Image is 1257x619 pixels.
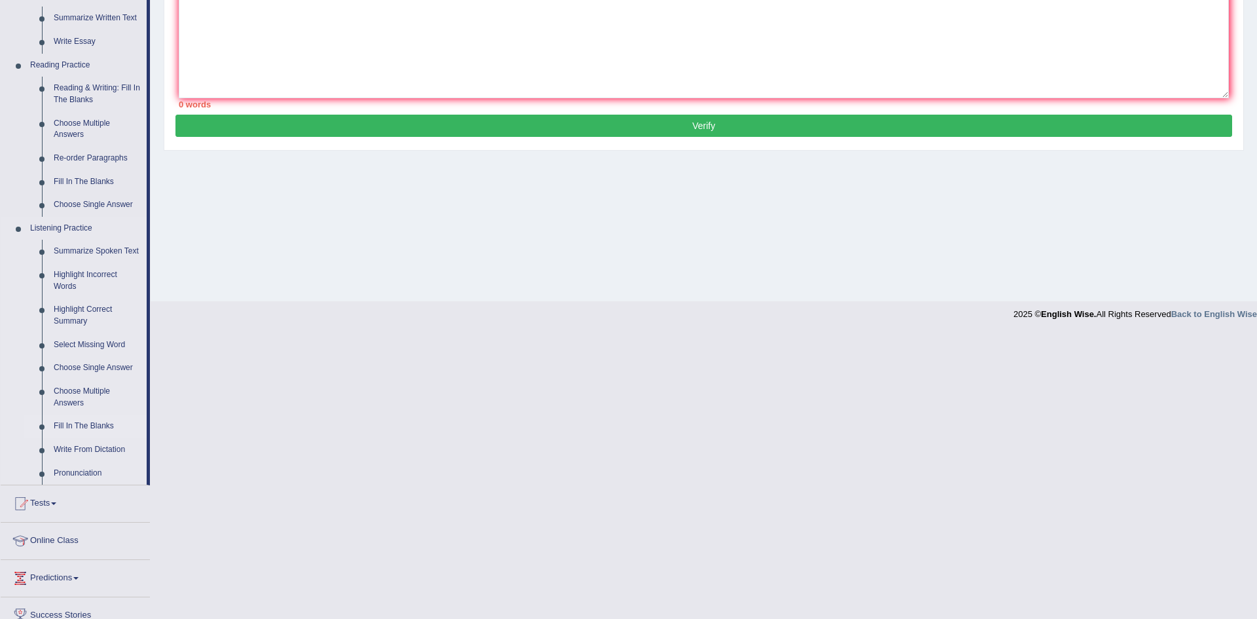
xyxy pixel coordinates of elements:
a: Pronunciation [48,462,147,485]
a: Select Missing Word [48,333,147,357]
a: Predictions [1,560,150,593]
a: Write From Dictation [48,438,147,462]
a: Back to English Wise [1171,309,1257,319]
div: 2025 © All Rights Reserved [1013,301,1257,320]
a: Fill In The Blanks [48,170,147,194]
a: Choose Multiple Answers [48,112,147,147]
a: Re-order Paragraphs [48,147,147,170]
a: Summarize Written Text [48,7,147,30]
a: Write Essay [48,30,147,54]
a: Fill In The Blanks [48,415,147,438]
button: Verify [175,115,1232,137]
a: Highlight Correct Summary [48,298,147,333]
a: Choose Single Answer [48,193,147,217]
a: Online Class [1,523,150,555]
a: Reading & Writing: Fill In The Blanks [48,77,147,111]
a: Summarize Spoken Text [48,240,147,263]
a: Listening Practice [24,217,147,240]
strong: English Wise. [1041,309,1096,319]
a: Reading Practice [24,54,147,77]
a: Choose Single Answer [48,356,147,380]
a: Tests [1,485,150,518]
a: Highlight Incorrect Words [48,263,147,298]
div: 0 words [179,98,1229,111]
a: Choose Multiple Answers [48,380,147,415]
